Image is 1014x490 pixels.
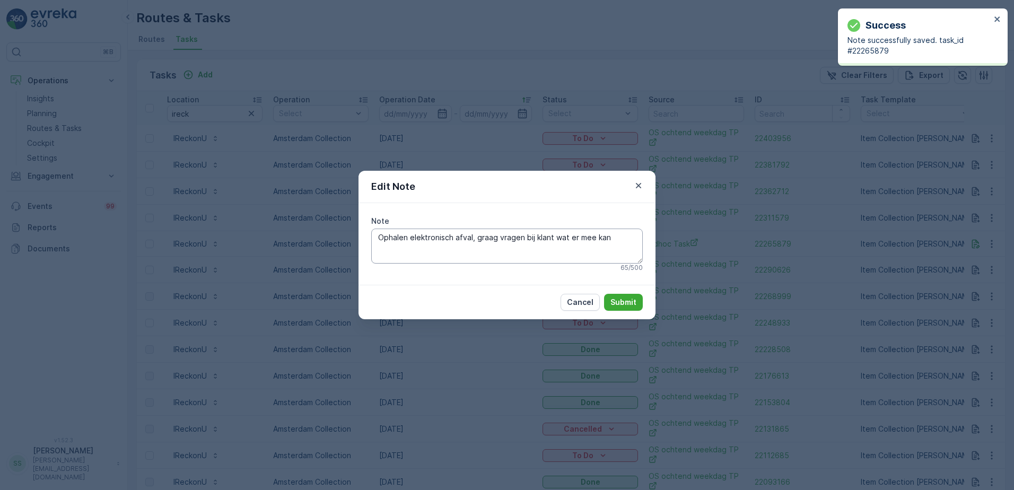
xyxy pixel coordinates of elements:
p: Success [866,18,906,33]
textarea: Ophalen elektronisch afval, graag vragen bij klant wat er mee kan [371,229,643,264]
p: Submit [610,297,636,308]
p: Note successfully saved. task_id #22265879 [847,35,991,56]
p: 65 / 500 [620,264,643,272]
label: Note [371,216,389,225]
button: Cancel [561,294,600,311]
p: Edit Note [371,179,415,194]
button: Submit [604,294,643,311]
p: Cancel [567,297,593,308]
button: close [994,15,1001,25]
